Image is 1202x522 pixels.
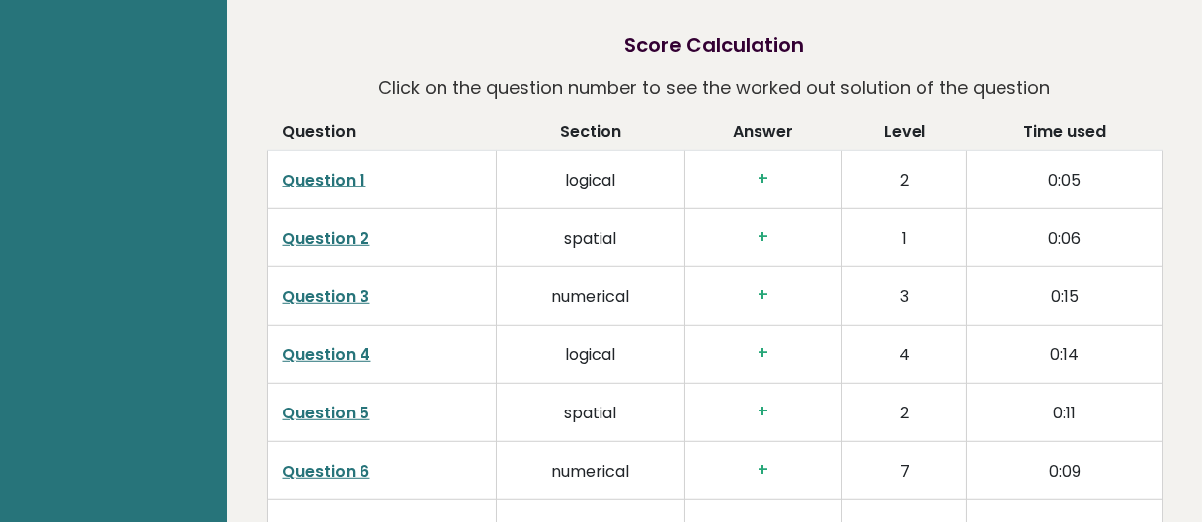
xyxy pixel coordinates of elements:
[701,169,826,189] h3: +
[496,267,684,326] td: numerical
[967,384,1162,442] td: 0:11
[496,209,684,267] td: spatial
[841,120,966,151] th: Level
[625,31,805,60] h2: Score Calculation
[841,267,966,326] td: 3
[967,442,1162,500] td: 0:09
[841,209,966,267] td: 1
[283,460,370,483] a: Question 6
[685,120,842,151] th: Answer
[841,326,966,384] td: 4
[283,402,370,424] a: Question 5
[701,343,826,364] h3: +
[496,151,684,209] td: logical
[841,151,966,209] td: 2
[701,402,826,422] h3: +
[496,326,684,384] td: logical
[841,384,966,442] td: 2
[379,70,1051,106] p: Click on the question number to see the worked out solution of the question
[283,227,370,250] a: Question 2
[496,384,684,442] td: spatial
[496,120,684,151] th: Section
[283,343,371,366] a: Question 4
[701,285,826,306] h3: +
[967,151,1162,209] td: 0:05
[841,442,966,500] td: 7
[267,120,496,151] th: Question
[967,120,1162,151] th: Time used
[967,209,1162,267] td: 0:06
[967,267,1162,326] td: 0:15
[283,169,366,191] a: Question 1
[701,227,826,248] h3: +
[283,285,370,308] a: Question 3
[967,326,1162,384] td: 0:14
[496,442,684,500] td: numerical
[701,460,826,481] h3: +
